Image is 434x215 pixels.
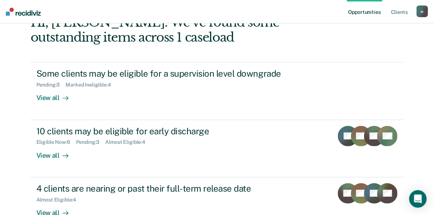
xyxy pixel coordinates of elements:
div: Marked Ineligible : 4 [66,82,117,88]
img: Recidiviz [6,8,41,16]
a: 10 clients may be eligible for early dischargeEligible Now:6Pending:3Almost Eligible:4View all [31,120,404,177]
button: w [417,5,428,17]
div: Open Intercom Messenger [409,190,427,208]
div: Pending : 3 [36,82,66,88]
div: Pending : 3 [76,139,106,145]
div: 10 clients may be eligible for early discharge [36,126,292,137]
div: 4 clients are nearing or past their full-term release date [36,183,292,194]
div: Almost Eligible : 4 [105,139,151,145]
div: Eligible Now : 6 [36,139,76,145]
div: View all [36,145,77,160]
div: Almost Eligible : 4 [36,197,82,203]
div: View all [36,88,77,102]
div: Hi, [PERSON_NAME]. We’ve found some outstanding items across 1 caseload [31,15,329,45]
div: Some clients may be eligible for a supervision level downgrade [36,68,292,79]
a: Some clients may be eligible for a supervision level downgradePending:3Marked Ineligible:4View all [31,62,404,120]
